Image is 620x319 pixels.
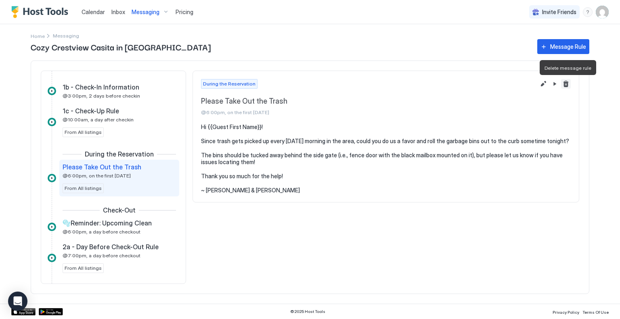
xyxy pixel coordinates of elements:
span: Cozy Crestview Casita in [GEOGRAPHIC_DATA] [31,41,529,53]
span: @10:00am, a day after checkin [63,117,134,123]
span: Delete message rule [545,65,591,71]
pre: Hi {{Guest First Name}}! Since trash gets picked up every [DATE] morning in the area, could you d... [201,123,571,194]
span: @6:00pm, a day before checkout [63,229,140,235]
div: User profile [596,6,609,19]
button: Edit message rule [538,79,548,89]
span: Home [31,33,45,39]
span: Pricing [176,8,193,16]
span: 🫧Reminder: Upcoming Clean [63,219,152,227]
span: © 2025 Host Tools [290,309,325,314]
span: During the Reservation [203,80,256,88]
span: Terms Of Use [582,310,609,315]
a: Calendar [82,8,105,16]
span: Inbox [111,8,125,15]
span: 1b - Check-In Information [63,83,139,91]
button: Pause Message Rule [550,79,559,89]
span: Check-Out [103,206,136,214]
span: 2a - Day Before Check-Out Rule [63,243,159,251]
a: Home [31,31,45,40]
div: Open Intercom Messenger [8,292,27,311]
a: Host Tools Logo [11,6,72,18]
span: Invite Friends [542,8,576,16]
span: From All listings [65,129,102,136]
span: Breadcrumb [53,33,79,39]
span: @7:00pm, a day before checkout [63,252,140,259]
div: Breadcrumb [31,31,45,40]
span: @6:00pm, on the first [DATE] [63,173,131,179]
span: @3:00pm, 2 days before checkin [63,93,140,99]
div: menu [583,7,593,17]
span: Please Take Out the Trash [63,163,141,171]
a: Inbox [111,8,125,16]
span: During the Reservation [85,150,154,158]
span: 1c - Check-Up Rule [63,107,119,115]
button: Message Rule [537,39,589,54]
span: From All listings [65,265,102,272]
span: @6:00pm, on the first [DATE] [201,109,535,115]
span: Calendar [82,8,105,15]
span: Please Take Out the Trash [201,97,535,106]
a: App Store [11,308,36,315]
a: Terms Of Use [582,307,609,316]
span: Privacy Policy [553,310,579,315]
a: Privacy Policy [553,307,579,316]
div: Message Rule [550,42,586,51]
span: Messaging [132,8,159,16]
a: Google Play Store [39,308,63,315]
span: From All listings [65,185,102,192]
button: Delete message rule [561,79,571,89]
